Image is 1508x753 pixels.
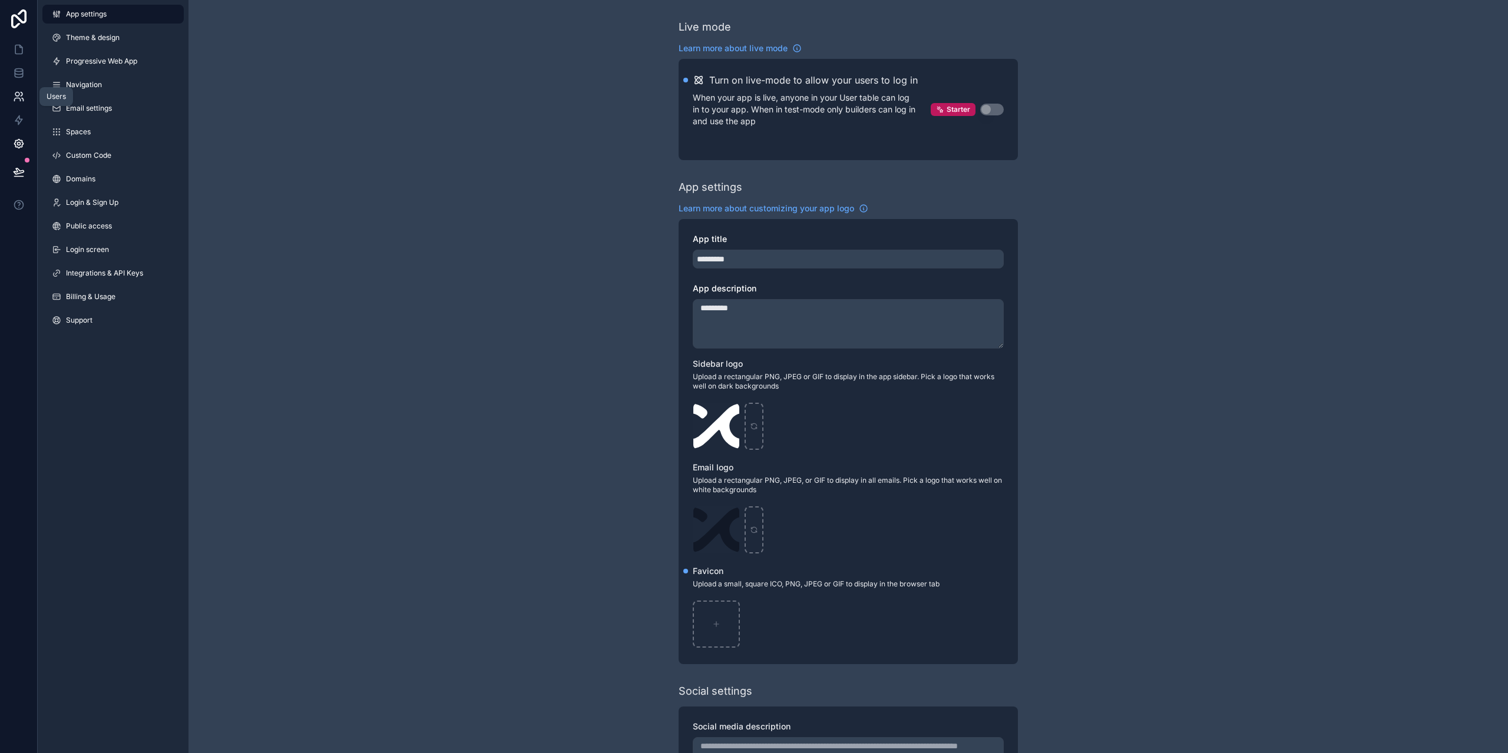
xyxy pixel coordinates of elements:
[66,292,115,301] span: Billing & Usage
[66,80,102,89] span: Navigation
[66,245,109,254] span: Login screen
[66,221,112,231] span: Public access
[42,122,184,141] a: Spaces
[679,42,788,54] span: Learn more about live mode
[693,234,727,244] span: App title
[693,359,743,369] span: Sidebar logo
[66,316,92,325] span: Support
[947,105,970,114] span: Starter
[66,33,120,42] span: Theme & design
[42,28,184,47] a: Theme & design
[693,579,1004,589] span: Upload a small, square ICO, PNG, JPEG or GIF to display in the browser tab
[42,311,184,330] a: Support
[693,283,756,293] span: App description
[679,203,854,214] span: Learn more about customizing your app logo
[42,99,184,118] a: Email settings
[42,287,184,306] a: Billing & Usage
[66,127,91,137] span: Spaces
[42,75,184,94] a: Navigation
[66,268,143,278] span: Integrations & API Keys
[693,92,931,127] p: When your app is live, anyone in your User table can log in to your app. When in test-mode only b...
[42,146,184,165] a: Custom Code
[693,372,1004,391] span: Upload a rectangular PNG, JPEG or GIF to display in the app sidebar. Pick a logo that works well ...
[679,203,868,214] a: Learn more about customizing your app logo
[679,42,802,54] a: Learn more about live mode
[66,151,111,160] span: Custom Code
[42,264,184,283] a: Integrations & API Keys
[66,174,95,184] span: Domains
[693,476,1004,495] span: Upload a rectangular PNG, JPEG, or GIF to display in all emails. Pick a logo that works well on w...
[693,721,791,731] span: Social media description
[42,217,184,235] a: Public access
[679,683,752,699] div: Social settings
[66,198,118,207] span: Login & Sign Up
[42,170,184,188] a: Domains
[42,240,184,259] a: Login screen
[42,52,184,71] a: Progressive Web App
[66,57,137,66] span: Progressive Web App
[66,9,107,19] span: App settings
[709,73,918,87] h2: Turn on live-mode to allow your users to log in
[693,566,723,576] span: Favicon
[679,179,742,195] div: App settings
[693,462,733,472] span: Email logo
[679,19,731,35] div: Live mode
[42,193,184,212] a: Login & Sign Up
[42,5,184,24] a: App settings
[66,104,112,113] span: Email settings
[47,92,66,101] div: Users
